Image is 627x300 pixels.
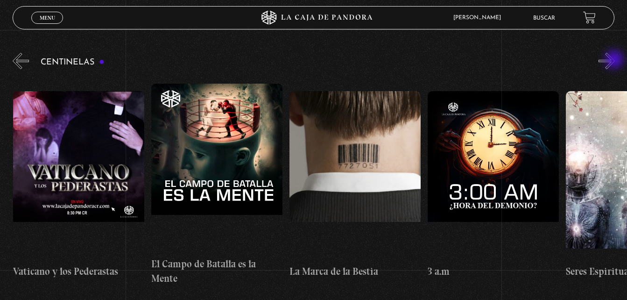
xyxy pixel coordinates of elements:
[13,76,144,293] a: Vaticano y los Pederastas
[13,264,144,279] h4: Vaticano y los Pederastas
[449,15,510,21] span: [PERSON_NAME]
[151,76,282,293] a: El Campo de Batalla es la Mente
[583,11,596,24] a: View your shopping cart
[428,76,559,293] a: 3 a.m
[41,58,105,67] h3: Centinelas
[533,15,555,21] a: Buscar
[40,15,55,21] span: Menu
[428,264,559,279] h4: 3 a.m
[36,23,58,29] span: Cerrar
[289,264,421,279] h4: La Marca de la Bestia
[599,53,615,69] button: Next
[13,53,29,69] button: Previous
[289,76,421,293] a: La Marca de la Bestia
[151,257,282,286] h4: El Campo de Batalla es la Mente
